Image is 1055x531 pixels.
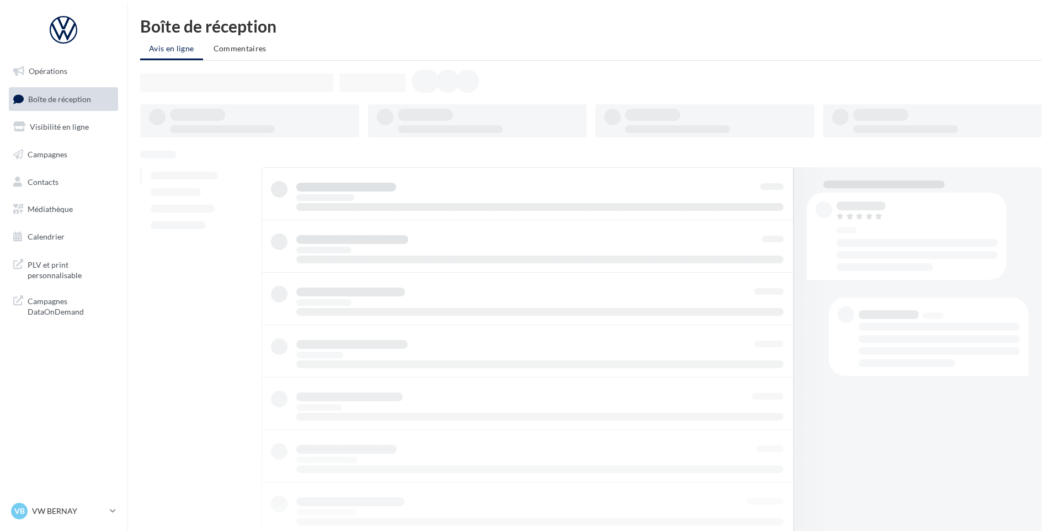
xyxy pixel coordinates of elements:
span: Visibilité en ligne [30,122,89,131]
a: Boîte de réception [7,87,120,111]
span: Contacts [28,177,58,186]
span: Commentaires [214,44,267,53]
span: Boîte de réception [28,94,91,103]
a: PLV et print personnalisable [7,253,120,285]
span: VB [14,506,25,517]
a: Campagnes DataOnDemand [7,289,120,322]
span: Opérations [29,66,67,76]
a: Médiathèque [7,198,120,221]
a: Calendrier [7,225,120,248]
span: PLV et print personnalisable [28,257,114,281]
span: Médiathèque [28,204,73,214]
span: Campagnes DataOnDemand [28,294,114,317]
div: Boîte de réception [140,18,1042,34]
span: Calendrier [28,232,65,241]
span: Campagnes [28,150,67,159]
a: VB VW BERNAY [9,501,118,522]
p: VW BERNAY [32,506,105,517]
a: Opérations [7,60,120,83]
a: Campagnes [7,143,120,166]
a: Contacts [7,171,120,194]
a: Visibilité en ligne [7,115,120,139]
